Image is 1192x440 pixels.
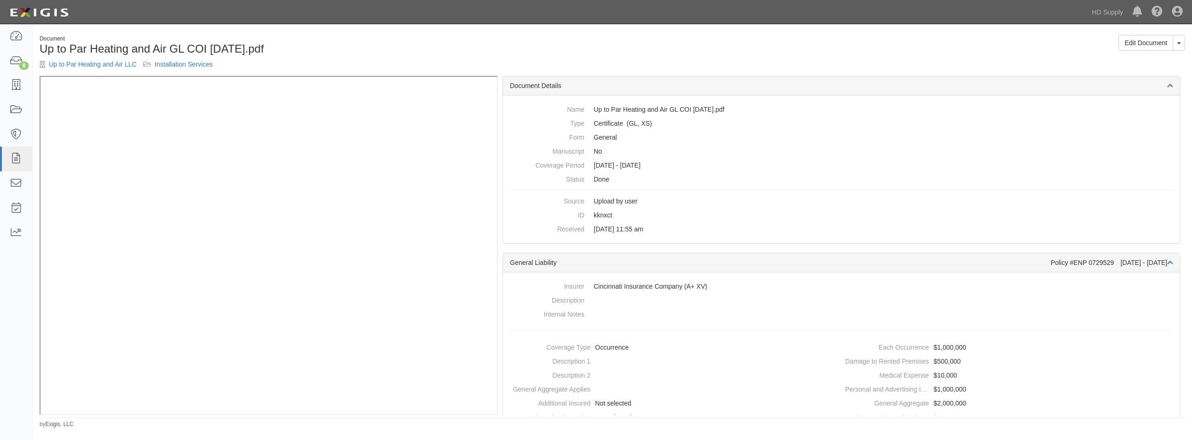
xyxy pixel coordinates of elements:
dt: Waiver of Subrogation [507,410,590,422]
dt: Internal Notes [510,307,584,319]
dt: Each Occurrence [845,340,929,352]
dd: $1,000,000 [845,340,1176,354]
a: HD Supply [1087,3,1128,21]
dd: $500,000 [845,354,1176,368]
dt: Description 1 [507,354,590,366]
dt: Products and Completed Operations [845,410,929,422]
dd: General [510,130,1173,144]
dd: Up to Par Heating and Air GL COI [DATE].pdf [510,102,1173,116]
dt: Medical Expense [845,368,929,380]
dt: Description [510,293,584,305]
dd: kknxct [510,208,1173,222]
dt: General Aggregate [845,396,929,408]
div: Document [40,35,605,43]
img: logo-5460c22ac91f19d4615b14bd174203de0afe785f0fc80cf4dbbc73dc1793850b.png [7,4,71,21]
dt: General Aggregate Applies [507,382,590,394]
i: Help Center - Complianz [1151,7,1163,18]
dd: Upload by user [510,194,1173,208]
dd: No [510,144,1173,158]
div: Document Details [503,76,1180,95]
dt: ID [510,208,584,220]
dd: Done [510,172,1173,186]
dt: Source [510,194,584,206]
dd: $10,000 [845,368,1176,382]
dt: Insurer [510,279,584,291]
dd: [DATE] 11:55 am [510,222,1173,236]
dd: [DATE] - [DATE] [510,158,1173,172]
dd: General Liability Excess/Umbrella Liability [510,116,1173,130]
a: Installation Services [155,61,213,68]
dt: Name [510,102,584,114]
dd: $1,000,000 [845,382,1176,396]
dt: Coverage Type [507,340,590,352]
h1: Up to Par Heating and Air GL COI [DATE].pdf [40,43,605,55]
dt: Manuscript [510,144,584,156]
dt: Status [510,172,584,184]
dd: Cincinnati Insurance Company (A+ XV) [510,279,1173,293]
dt: Coverage Period [510,158,584,170]
dt: Damage to Rented Premises [845,354,929,366]
dt: Type [510,116,584,128]
dd: Occurrence [507,340,838,354]
a: Edit Document [1118,35,1173,51]
div: Policy #ENP 0729529 [DATE] - [DATE] [1050,258,1173,267]
dd: $2,000,000 [845,410,1176,424]
dt: Additional Insured [507,396,590,408]
small: by [40,420,74,428]
dt: Personal and Advertising Injury [845,382,929,394]
dt: Description 2 [507,368,590,380]
div: 8 [19,61,29,70]
dd: $2,000,000 [845,396,1176,410]
a: Exigis, LLC [46,421,74,427]
dd: Not selected [507,410,838,424]
div: General Liability [510,258,1050,267]
dd: Not selected [507,396,838,410]
dt: Received [510,222,584,234]
dt: Form [510,130,584,142]
a: Up to Par Heating and Air LLC [49,61,136,68]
